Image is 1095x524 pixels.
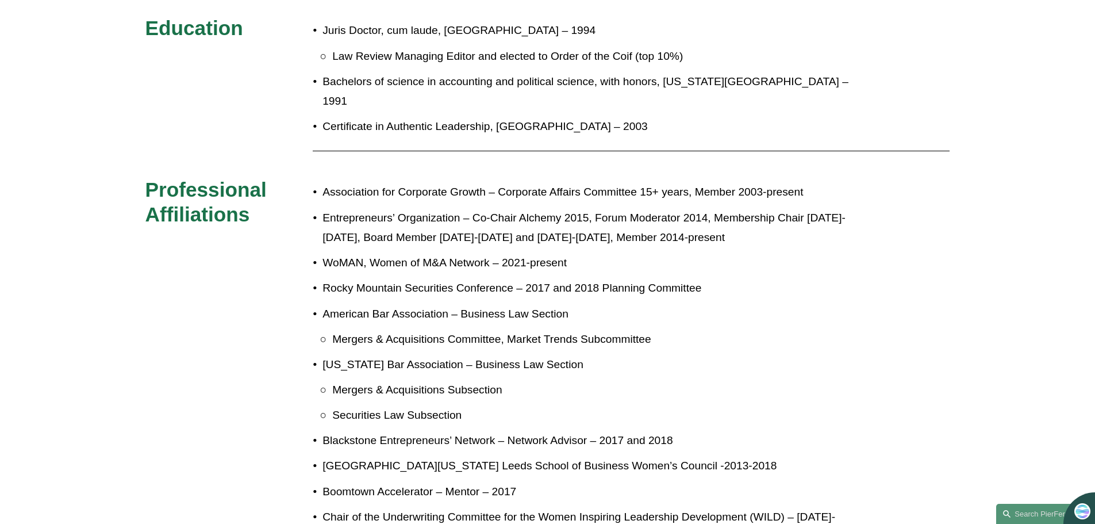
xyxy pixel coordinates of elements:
[322,208,849,248] p: Entrepreneurs’ Organization – Co-Chair Alchemy 2015, Forum Moderator 2014, Membership Chair [DATE...
[322,482,849,502] p: Boomtown Accelerator – Mentor – 2017
[145,178,272,226] span: Professional Affiliations
[145,17,243,39] span: Education
[322,304,849,324] p: American Bar Association – Business Law Section
[322,72,849,112] p: Bachelors of science in accounting and political science, with honors, [US_STATE][GEOGRAPHIC_DATA...
[332,406,849,426] p: Securities Law Subsection
[322,278,849,299] p: Rocky Mountain Securities Conference – 2017 and 2018 Planning Committee
[322,253,849,273] p: WoMAN, Women of M&A Network – 2021-present
[322,117,849,137] p: Certificate in Authentic Leadership, [GEOGRAPHIC_DATA] – 2003
[332,380,849,400] p: Mergers & Acquisitions Subsection
[996,504,1077,524] a: Search this site
[322,431,849,451] p: Blackstone Entrepreneurs’ Network – Network Advisor – 2017 and 2018
[322,182,849,202] p: Association for Corporate Growth – Corporate Affairs Committee 15+ years, Member 2003-present
[322,21,849,41] p: Juris Doctor, cum laude, [GEOGRAPHIC_DATA] – 1994
[332,330,849,350] p: Mergers & Acquisitions Committee, Market Trends Subcommittee
[322,355,849,375] p: [US_STATE] Bar Association – Business Law Section
[322,456,849,476] p: [GEOGRAPHIC_DATA][US_STATE] Leeds School of Business Women’s Council -2013-2018
[332,47,849,67] p: Law Review Managing Editor and elected to Order of the Coif (top 10%)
